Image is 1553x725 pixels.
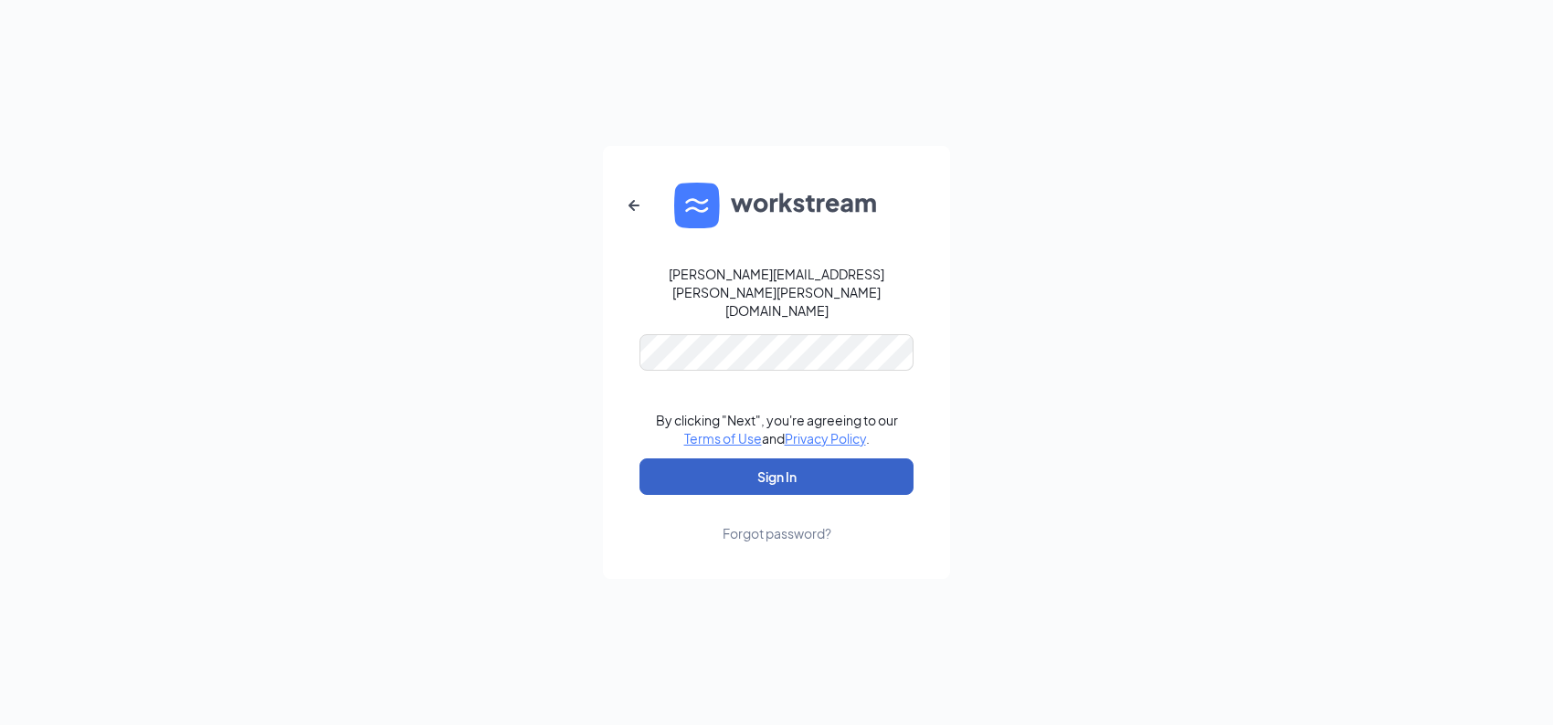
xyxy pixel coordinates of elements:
a: Terms of Use [684,430,762,447]
button: Sign In [639,458,914,495]
a: Privacy Policy [785,430,866,447]
svg: ArrowLeftNew [623,194,645,216]
img: WS logo and Workstream text [674,183,879,228]
a: Forgot password? [723,495,831,542]
div: By clicking "Next", you're agreeing to our and . [656,411,898,447]
div: [PERSON_NAME][EMAIL_ADDRESS][PERSON_NAME][PERSON_NAME][DOMAIN_NAME] [639,265,914,320]
button: ArrowLeftNew [612,184,656,227]
div: Forgot password? [723,524,831,542]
